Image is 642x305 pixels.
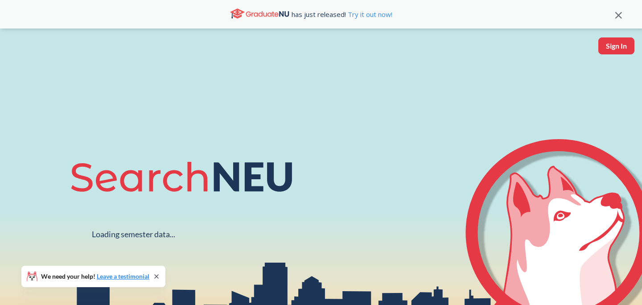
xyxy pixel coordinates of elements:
[346,10,392,19] a: Try it out now!
[9,37,30,67] a: sandbox logo
[41,273,149,280] span: We need your help!
[92,229,175,239] div: Loading semester data...
[292,9,392,19] span: has just released!
[598,37,634,54] button: Sign In
[97,272,149,280] a: Leave a testimonial
[9,37,30,65] img: sandbox logo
